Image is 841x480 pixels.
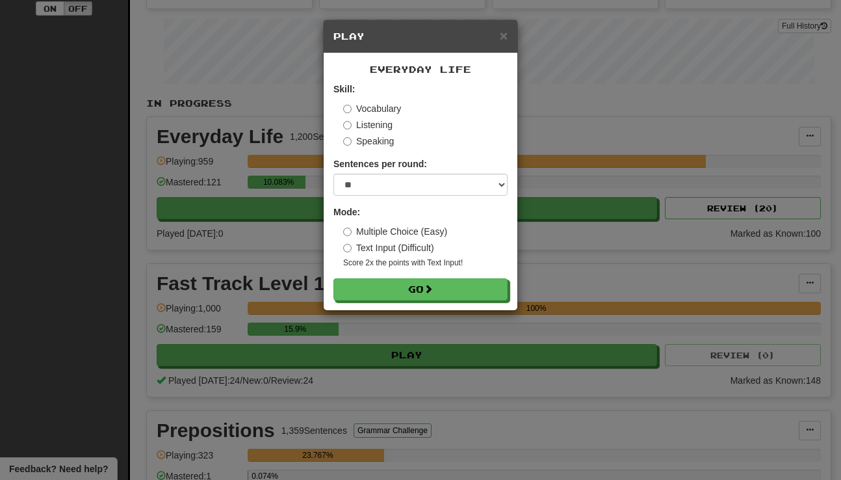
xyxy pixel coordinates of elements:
input: Speaking [343,137,352,146]
label: Text Input (Difficult) [343,241,434,254]
button: Go [333,278,508,300]
label: Speaking [343,135,394,148]
strong: Mode: [333,207,360,217]
input: Listening [343,121,352,129]
span: Everyday Life [370,64,471,75]
strong: Skill: [333,84,355,94]
label: Vocabulary [343,102,401,115]
input: Vocabulary [343,105,352,113]
input: Multiple Choice (Easy) [343,228,352,236]
button: Close [500,29,508,42]
label: Sentences per round: [333,157,427,170]
label: Listening [343,118,393,131]
input: Text Input (Difficult) [343,244,352,252]
h5: Play [333,30,508,43]
label: Multiple Choice (Easy) [343,225,447,238]
small: Score 2x the points with Text Input ! [343,258,508,269]
span: × [500,28,508,43]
